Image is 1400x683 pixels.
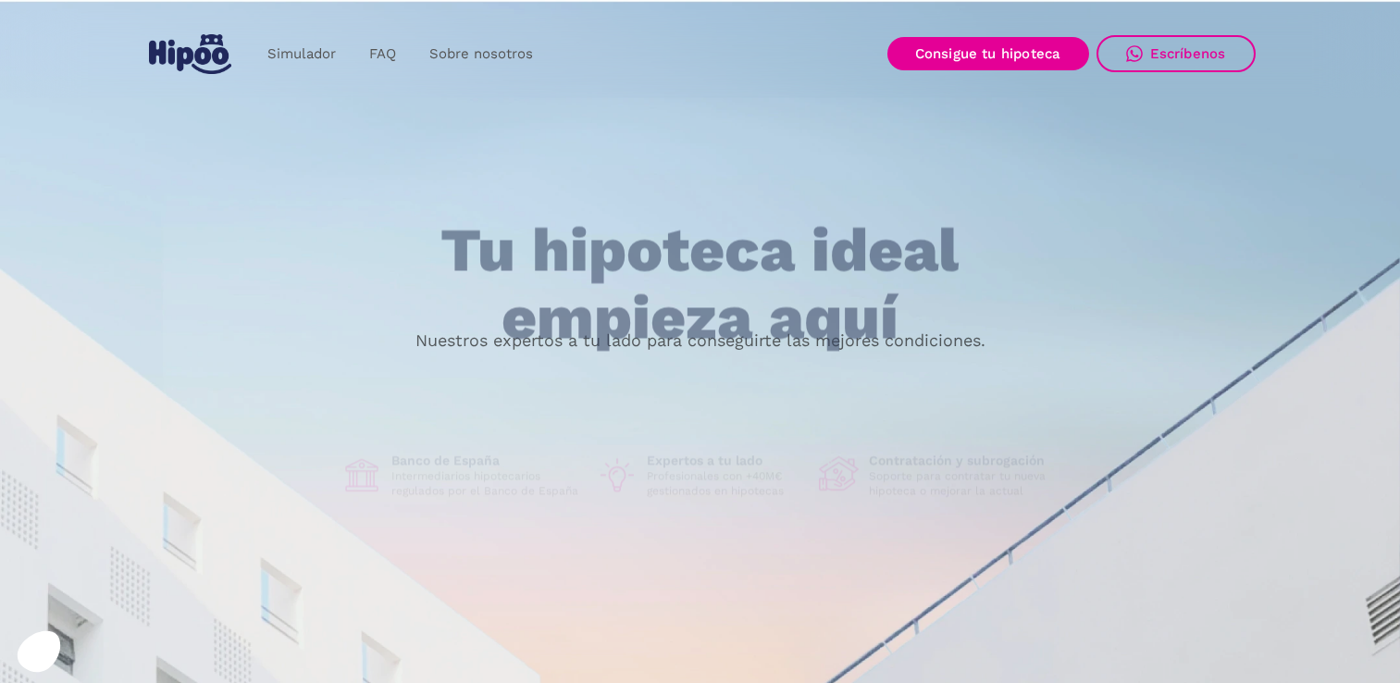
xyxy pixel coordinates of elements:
[391,453,582,469] h1: Banco de España
[869,453,1059,469] h1: Contratación y subrogación
[1096,35,1256,72] a: Escríbenos
[353,36,413,72] a: FAQ
[869,469,1059,499] p: Soporte para contratar tu nueva hipoteca o mejorar la actual
[349,217,1050,352] h1: Tu hipoteca ideal empieza aquí
[1150,45,1226,62] div: Escríbenos
[647,453,804,469] h1: Expertos a tu lado
[887,37,1089,70] a: Consigue tu hipoteca
[145,27,236,81] a: home
[251,36,353,72] a: Simulador
[413,36,550,72] a: Sobre nosotros
[391,469,582,499] p: Intermediarios hipotecarios regulados por el Banco de España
